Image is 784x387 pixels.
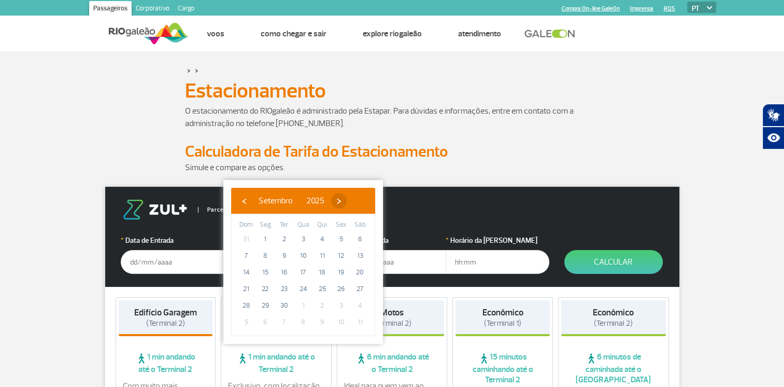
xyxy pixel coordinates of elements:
strong: Econômico [593,307,634,318]
button: 2025 [300,193,331,209]
th: weekday [237,219,256,231]
th: weekday [256,219,275,231]
span: 17 [295,264,311,281]
span: 14 [238,264,254,281]
span: 25 [314,281,331,297]
strong: Motos [380,307,404,318]
span: (Terminal 1) [484,319,521,328]
span: 2 [314,297,331,314]
button: Abrir tradutor de língua de sinais. [762,104,784,127]
a: Explore RIOgaleão [363,29,422,39]
p: Simule e compare as opções. [185,161,600,174]
button: Abrir recursos assistivos. [762,127,784,149]
img: logo-zul.png [121,200,189,219]
input: dd/mm/aaaa [121,250,224,274]
strong: Edifício Garagem [134,307,197,318]
input: hh:mm [446,250,549,274]
button: › [331,193,347,209]
span: (Terminal 2) [594,319,633,328]
bs-datepicker-navigation-view: ​ ​ ​ [236,194,347,204]
span: 28 [238,297,254,314]
span: 7 [276,314,292,330]
span: 1 min andando até o Terminal 2 [119,352,213,375]
span: 2 [276,231,292,247]
a: Voos [207,29,224,39]
a: Imprensa [630,5,653,12]
span: 21 [238,281,254,297]
span: 4 [352,297,368,314]
span: 13 [352,247,368,264]
bs-datepicker-container: calendar [223,180,383,344]
span: 19 [333,264,349,281]
span: 1 [257,231,274,247]
span: 11 [352,314,368,330]
label: Data de Entrada [121,235,224,246]
span: 3 [295,231,311,247]
span: 18 [314,264,331,281]
span: 4 [314,231,331,247]
button: Calcular [564,250,663,274]
span: 24 [295,281,311,297]
span: 15 minutos caminhando até o Terminal 2 [455,352,550,385]
a: Compra On-line GaleOn [562,5,620,12]
button: Setembro [252,193,300,209]
span: 6 minutos de caminhada até o [GEOGRAPHIC_DATA] [561,352,666,385]
span: 12 [333,247,349,264]
span: 23 [276,281,292,297]
span: 9 [314,314,331,330]
span: Setembro [259,196,293,206]
div: Plugin de acessibilidade da Hand Talk. [762,104,784,149]
span: 7 [238,247,254,264]
h1: Estacionamento [185,82,600,100]
span: 29 [257,297,274,314]
label: Horário da [PERSON_NAME] [446,235,549,246]
span: (Terminal 2) [146,319,185,328]
a: Passageiros [89,1,132,18]
label: Data da Saída [343,235,446,246]
input: dd/mm/aaaa [343,250,446,274]
span: 10 [295,247,311,264]
a: Como chegar e sair [261,29,326,39]
span: 1 [295,297,311,314]
h2: Calculadora de Tarifa do Estacionamento [185,142,600,161]
span: 5 [238,314,254,330]
span: 6 [352,231,368,247]
a: Atendimento [458,29,501,39]
span: (Terminal 2) [373,319,411,328]
span: 3 [333,297,349,314]
span: 5 [333,231,349,247]
th: weekday [312,219,332,231]
span: 31 [238,231,254,247]
span: 16 [276,264,292,281]
span: 20 [352,264,368,281]
th: weekday [332,219,351,231]
span: 9 [276,247,292,264]
span: 22 [257,281,274,297]
a: Corporativo [132,1,174,18]
span: 6 [257,314,274,330]
span: 30 [276,297,292,314]
a: > [187,64,191,76]
span: 8 [295,314,311,330]
th: weekday [350,219,369,231]
strong: Econômico [482,307,523,318]
span: 11 [314,247,331,264]
span: 1 min andando até o Terminal 2 [224,352,329,375]
span: Parceiro Oficial [198,207,251,213]
p: O estacionamento do RIOgaleão é administrado pela Estapar. Para dúvidas e informações, entre em c... [185,105,600,130]
th: weekday [275,219,294,231]
span: 10 [333,314,349,330]
span: 15 [257,264,274,281]
span: 6 min andando até o Terminal 2 [340,352,445,375]
button: ‹ [236,193,252,209]
a: RQS [664,5,675,12]
th: weekday [294,219,313,231]
span: 8 [257,247,274,264]
span: 27 [352,281,368,297]
a: Cargo [174,1,198,18]
span: 26 [333,281,349,297]
span: 2025 [306,196,324,206]
a: > [195,64,198,76]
